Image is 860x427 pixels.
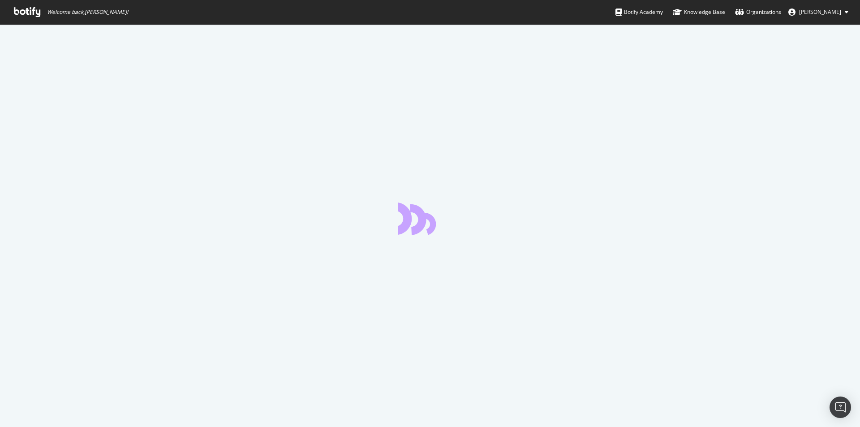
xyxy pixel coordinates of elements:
[781,5,856,19] button: [PERSON_NAME]
[47,9,128,16] span: Welcome back, [PERSON_NAME] !
[735,8,781,17] div: Organizations
[398,203,462,235] div: animation
[673,8,725,17] div: Knowledge Base
[830,397,851,418] div: Open Intercom Messenger
[615,8,663,17] div: Botify Academy
[799,8,841,16] span: Luca Malagigi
